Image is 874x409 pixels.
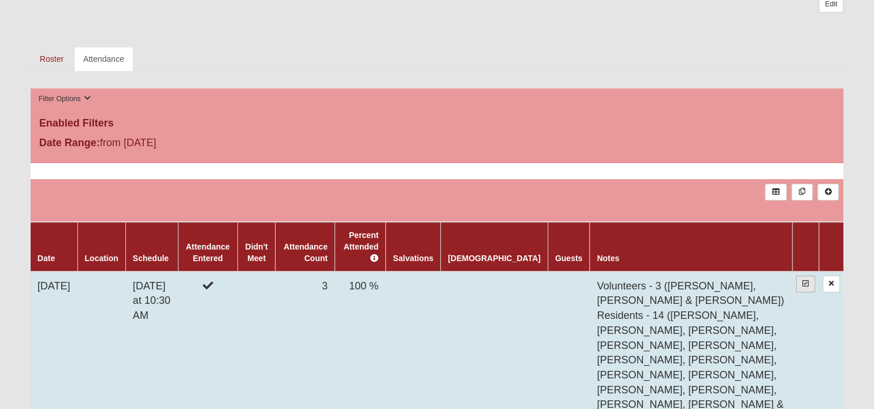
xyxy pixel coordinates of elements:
[39,117,835,130] h4: Enabled Filters
[817,184,839,200] a: Alt+N
[548,222,589,272] th: Guests
[39,135,100,151] label: Date Range:
[31,47,73,71] a: Roster
[186,242,230,263] a: Attendance Entered
[386,222,441,272] th: Salvations
[796,276,815,292] a: Enter Attendance
[284,242,328,263] a: Attendance Count
[441,222,548,272] th: [DEMOGRAPHIC_DATA]
[74,47,133,71] a: Attendance
[35,93,95,105] button: Filter Options
[31,135,302,154] div: from [DATE]
[38,254,55,263] a: Date
[85,254,118,263] a: Location
[791,184,813,200] a: Merge Records into Merge Template
[133,254,169,263] a: Schedule
[246,242,268,263] a: Didn't Meet
[765,184,786,200] a: Export to Excel
[597,254,619,263] a: Notes
[823,276,840,292] a: Delete
[344,230,379,263] a: Percent Attended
